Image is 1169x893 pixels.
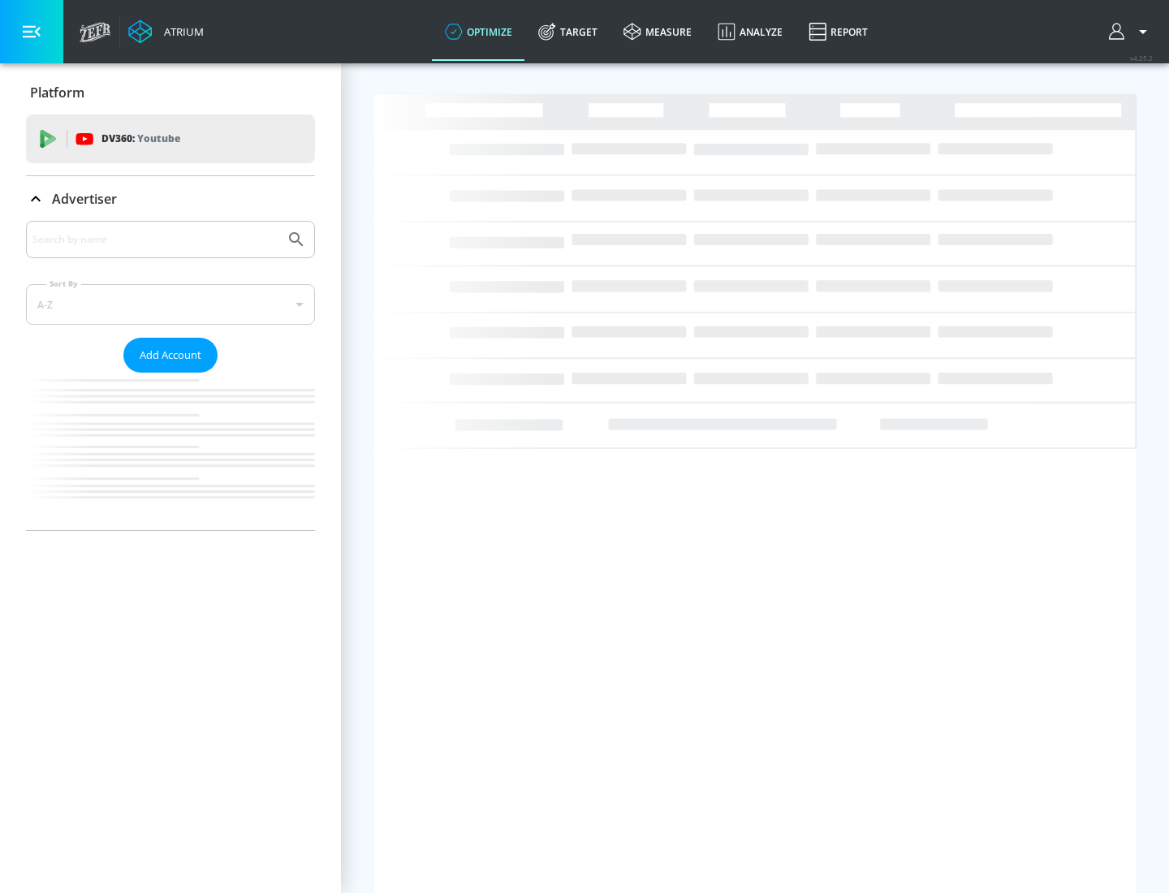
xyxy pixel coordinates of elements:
label: Sort By [46,278,81,289]
div: DV360: Youtube [26,114,315,163]
div: Atrium [157,24,204,39]
input: Search by name [32,229,278,250]
span: v 4.25.2 [1130,54,1153,63]
p: Youtube [137,130,180,147]
button: Add Account [123,338,218,373]
a: measure [610,2,705,61]
div: Advertiser [26,221,315,530]
span: Add Account [140,346,201,365]
div: Platform [26,70,315,115]
a: optimize [432,2,525,61]
div: A-Z [26,284,315,325]
p: DV360: [101,130,180,148]
p: Advertiser [52,190,117,208]
a: Atrium [128,19,204,44]
nav: list of Advertiser [26,373,315,530]
a: Report [796,2,881,61]
div: Advertiser [26,176,315,222]
p: Platform [30,84,84,101]
a: Analyze [705,2,796,61]
a: Target [525,2,610,61]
